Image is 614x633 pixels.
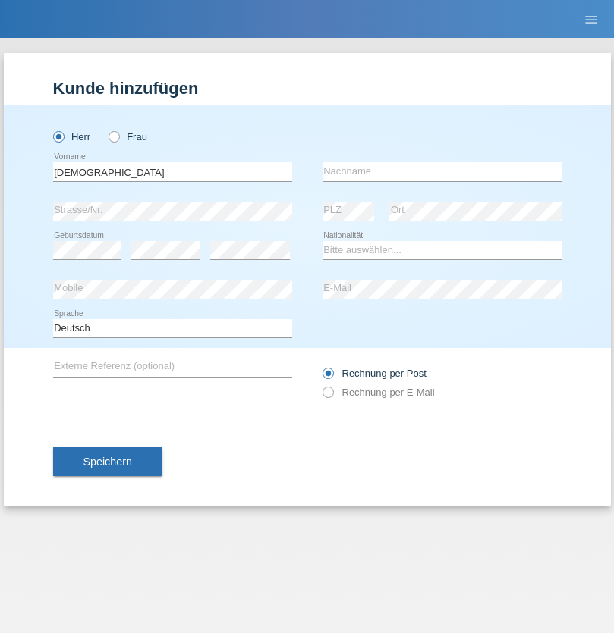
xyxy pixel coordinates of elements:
[323,387,332,406] input: Rechnung per E-Mail
[53,447,162,476] button: Speichern
[53,131,91,143] label: Herr
[584,12,599,27] i: menu
[109,131,118,141] input: Frau
[323,387,435,398] label: Rechnung per E-Mail
[109,131,147,143] label: Frau
[53,131,63,141] input: Herr
[83,456,132,468] span: Speichern
[576,14,606,24] a: menu
[323,368,332,387] input: Rechnung per Post
[53,79,562,98] h1: Kunde hinzufügen
[323,368,427,379] label: Rechnung per Post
